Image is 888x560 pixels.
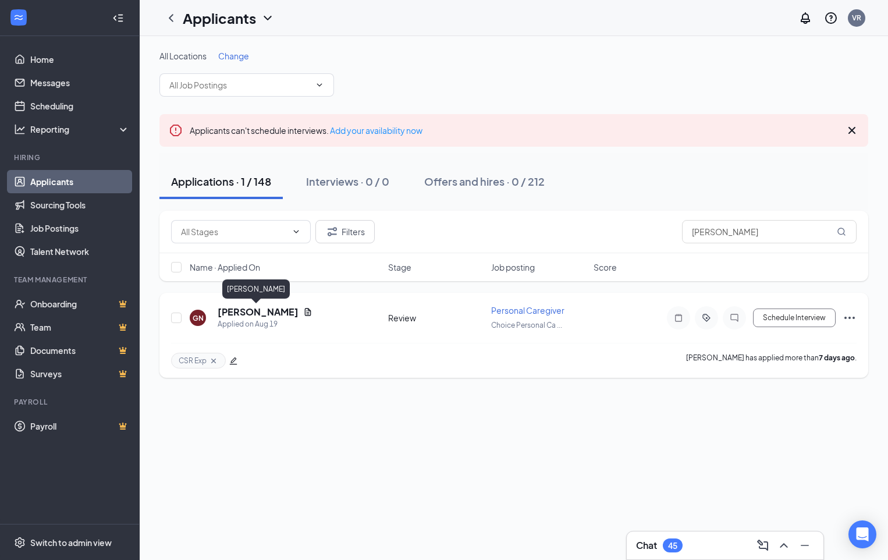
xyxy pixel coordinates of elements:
a: TeamCrown [30,316,130,339]
svg: Analysis [14,123,26,135]
svg: Document [303,307,312,317]
div: [PERSON_NAME] [222,279,290,299]
div: Interviews · 0 / 0 [306,174,389,189]
div: Applications · 1 / 148 [171,174,271,189]
h5: [PERSON_NAME] [218,306,299,318]
input: All Stages [181,225,287,238]
svg: ActiveTag [699,313,713,322]
svg: Filter [325,225,339,239]
h1: Applicants [183,8,256,28]
h3: Chat [636,539,657,552]
svg: ComposeMessage [756,538,770,552]
input: All Job Postings [169,79,310,91]
svg: ChevronDown [292,227,301,236]
span: Personal Caregiver [491,305,564,316]
div: Open Intercom Messenger [848,520,876,548]
a: Messages [30,71,130,94]
a: Add your availability now [330,125,422,136]
div: Switch to admin view [30,537,112,548]
span: Job posting [491,261,535,273]
div: Team Management [14,275,127,285]
svg: Ellipses [843,311,857,325]
a: Talent Network [30,240,130,263]
p: [PERSON_NAME] has applied more than . [686,353,857,368]
span: Score [594,261,617,273]
svg: WorkstreamLogo [13,12,24,23]
a: Sourcing Tools [30,193,130,217]
a: Applicants [30,170,130,193]
div: GN [193,313,204,323]
span: Stage [388,261,411,273]
svg: ChevronLeft [164,11,178,25]
span: Choice Personal Ca ... [491,321,562,329]
svg: Notifications [798,11,812,25]
div: Reporting [30,123,130,135]
button: Filter Filters [315,220,375,243]
svg: ChevronDown [261,11,275,25]
button: Schedule Interview [753,309,836,327]
svg: Settings [14,537,26,548]
svg: ChatInactive [727,313,741,322]
div: Offers and hires · 0 / 212 [424,174,545,189]
a: Job Postings [30,217,130,240]
div: 45 [668,541,677,551]
a: SurveysCrown [30,362,130,385]
svg: Cross [209,356,218,366]
span: Change [218,51,249,61]
div: Review [388,312,484,324]
span: edit [229,357,237,365]
span: All Locations [159,51,207,61]
div: VR [852,13,861,23]
span: Name · Applied On [190,261,260,273]
span: Applicants can't schedule interviews. [190,125,422,136]
svg: ChevronUp [777,538,791,552]
a: Scheduling [30,94,130,118]
span: CSR Exp [179,356,207,366]
div: Hiring [14,153,127,162]
svg: MagnifyingGlass [837,227,846,236]
a: PayrollCrown [30,414,130,438]
button: ChevronUp [775,536,793,555]
button: Minimize [795,536,814,555]
a: DocumentsCrown [30,339,130,362]
svg: Error [169,123,183,137]
svg: QuestionInfo [824,11,838,25]
svg: ChevronDown [315,80,324,90]
a: Home [30,48,130,71]
button: ComposeMessage [754,536,772,555]
a: OnboardingCrown [30,292,130,316]
b: 7 days ago [819,353,855,362]
svg: Cross [845,123,859,137]
svg: Minimize [798,538,812,552]
svg: Collapse [112,12,124,24]
div: Payroll [14,397,127,407]
div: Applied on Aug 19 [218,318,312,330]
input: Search in applications [682,220,857,243]
svg: Note [672,313,685,322]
